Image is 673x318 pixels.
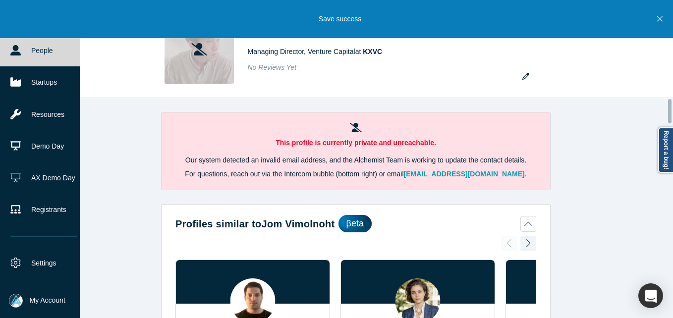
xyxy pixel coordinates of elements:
[175,215,536,232] button: Profiles similar toJom Vimolnohtβeta
[175,216,335,231] h2: Profiles similar to Jom Vimolnoht
[248,63,297,71] span: No Reviews Yet
[404,170,525,178] a: [EMAIL_ADDRESS][DOMAIN_NAME]
[9,294,23,308] img: Mia Scott's Account
[319,14,361,24] p: Save success
[175,138,536,148] p: This profile is currently private and unreachable.
[658,127,673,173] a: Report a bug!
[175,155,536,165] p: Our system detected an invalid email address, and the Alchemist Team is working to update the con...
[175,169,536,179] p: For questions, reach out via the Intercom bubble (bottom right) or email .
[338,215,372,232] div: βeta
[248,48,383,55] span: Managing Director, Venture Capital at
[9,294,65,308] button: My Account
[363,48,382,55] a: KXVC
[30,295,65,306] span: My Account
